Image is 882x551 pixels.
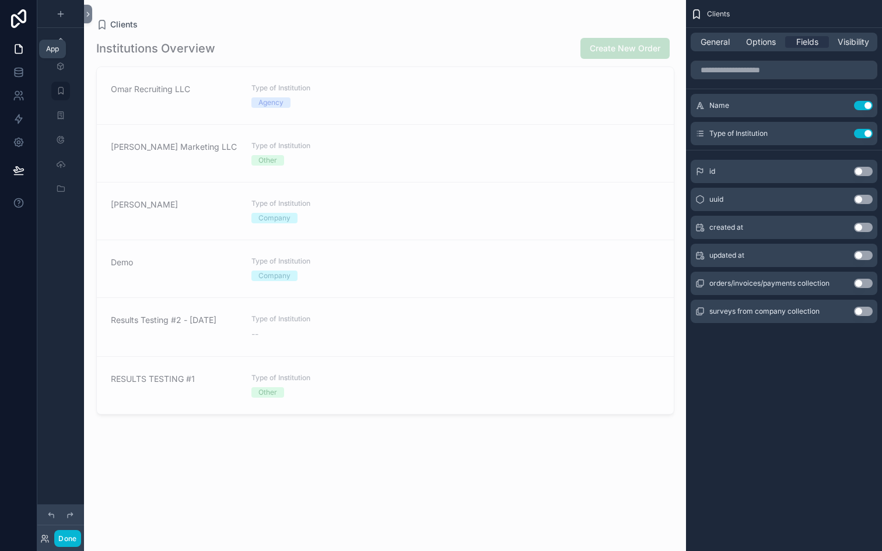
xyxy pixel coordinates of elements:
[838,36,869,48] span: Visibility
[709,307,820,316] span: surveys from company collection
[707,9,730,19] span: Clients
[709,223,743,232] span: created at
[701,36,730,48] span: General
[709,251,744,260] span: updated at
[54,530,80,547] button: Done
[746,36,776,48] span: Options
[709,279,829,288] span: orders/invoices/payments collection
[709,167,715,176] span: id
[796,36,818,48] span: Fields
[709,129,768,138] span: Type of Institution
[709,101,729,110] span: Name
[709,195,723,204] span: uuid
[46,44,59,54] div: App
